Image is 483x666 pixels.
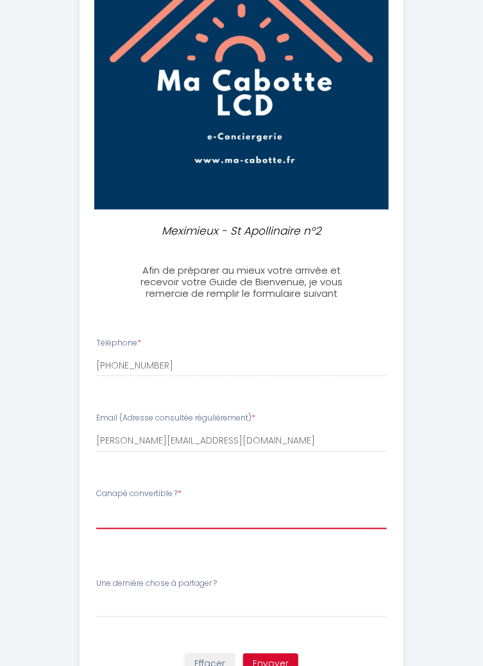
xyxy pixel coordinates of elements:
[142,222,341,240] p: Meximieux - St Apollinaire n°2
[96,578,217,590] label: Une dernière chose à partager ?
[96,488,182,501] label: Canapé convertible ?
[96,337,141,349] label: Téléphone
[96,413,255,425] label: Email (Adresse consultée régulièrement)
[137,265,346,299] h3: Afin de préparer au mieux votre arrivée et recevoir votre Guide de Bienvenue, je vous remercie de...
